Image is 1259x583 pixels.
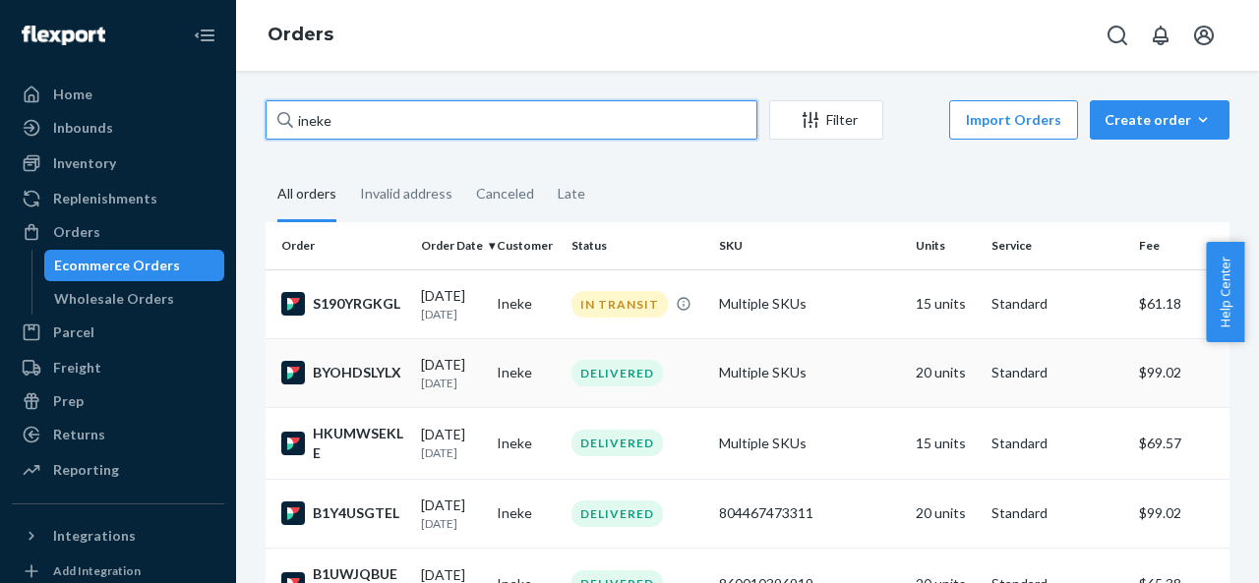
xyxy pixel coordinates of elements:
div: Returns [53,425,105,444]
a: Parcel [12,317,224,348]
th: Order [266,222,413,269]
td: $99.02 [1131,338,1249,407]
td: Multiple SKUs [711,338,908,407]
p: Standard [991,503,1123,523]
ol: breadcrumbs [252,7,349,64]
div: [DATE] [421,496,481,532]
td: $69.57 [1131,407,1249,479]
p: [DATE] [421,515,481,532]
td: Ineke [489,479,565,548]
div: All orders [277,168,336,222]
a: Inventory [12,147,224,179]
button: Close Navigation [185,16,224,55]
div: Inbounds [53,118,113,138]
div: Customer [497,237,557,254]
button: Create order [1090,100,1229,140]
p: [DATE] [421,306,481,322]
p: [DATE] [421,375,481,391]
p: Standard [991,434,1123,453]
button: Integrations [12,520,224,552]
div: Replenishments [53,189,157,208]
p: Standard [991,363,1123,382]
th: SKU [711,222,908,269]
button: Filter [769,100,883,140]
div: 804467473311 [719,503,900,523]
a: Wholesale Orders [44,283,225,315]
button: Open Search Box [1098,16,1137,55]
a: Prep [12,385,224,417]
div: Integrations [53,526,136,546]
div: Filter [770,110,882,130]
p: [DATE] [421,444,481,461]
a: Reporting [12,454,224,486]
div: Reporting [53,460,119,480]
div: S190YRGKGL [281,292,405,316]
div: DELIVERED [571,360,663,386]
button: Open notifications [1141,16,1180,55]
div: Prep [53,391,84,411]
div: Create order [1105,110,1215,130]
td: Multiple SKUs [711,407,908,479]
div: DELIVERED [571,430,663,456]
div: Orders [53,222,100,242]
img: Flexport logo [22,26,105,45]
a: Add Integration [12,559,224,583]
td: 20 units [908,479,984,548]
th: Units [908,222,984,269]
a: Orders [268,24,333,45]
td: 15 units [908,407,984,479]
div: Home [53,85,92,104]
div: Add Integration [53,562,141,579]
div: Parcel [53,322,94,342]
div: Wholesale Orders [54,289,174,309]
td: Ineke [489,269,565,338]
div: B1Y4USGTEL [281,501,405,525]
a: Freight [12,352,224,383]
th: Status [564,222,711,269]
div: Late [558,168,585,219]
div: HKUMWSEKLE [281,424,405,463]
th: Service [984,222,1131,269]
td: Ineke [489,338,565,407]
div: Freight [53,358,101,378]
button: Open account menu [1184,16,1224,55]
td: $99.02 [1131,479,1249,548]
a: Ecommerce Orders [44,250,225,281]
td: Multiple SKUs [711,269,908,338]
div: Canceled [476,168,534,219]
a: Replenishments [12,183,224,214]
div: IN TRANSIT [571,291,668,318]
td: Ineke [489,407,565,479]
td: $61.18 [1131,269,1249,338]
a: Inbounds [12,112,224,144]
p: Standard [991,294,1123,314]
th: Order Date [413,222,489,269]
div: Inventory [53,153,116,173]
th: Fee [1131,222,1249,269]
a: Orders [12,216,224,248]
div: Ecommerce Orders [54,256,180,275]
div: [DATE] [421,425,481,461]
button: Import Orders [949,100,1078,140]
div: DELIVERED [571,500,663,527]
a: Home [12,79,224,110]
div: BYOHDSLYLX [281,361,405,384]
div: Invalid address [360,168,452,219]
button: Help Center [1206,242,1244,342]
td: 15 units [908,269,984,338]
div: [DATE] [421,286,481,322]
input: Search orders [266,100,757,140]
td: 20 units [908,338,984,407]
div: [DATE] [421,355,481,391]
a: Returns [12,419,224,450]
